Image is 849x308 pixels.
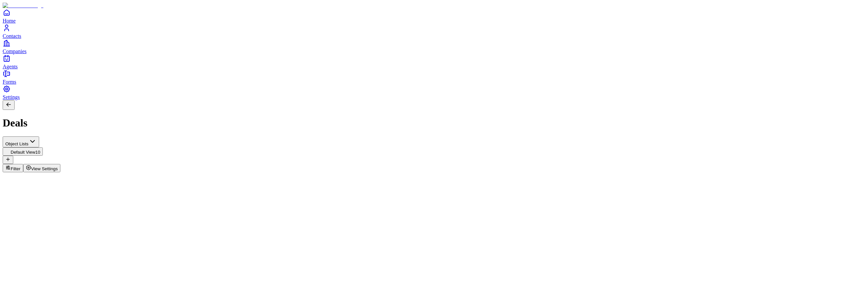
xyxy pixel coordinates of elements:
[3,94,20,100] span: Settings
[3,54,846,69] a: Agents
[3,39,846,54] a: Companies
[11,150,35,155] span: Default View
[3,24,846,39] a: Contacts
[3,48,27,54] span: Companies
[3,9,846,24] a: Home
[31,166,58,171] span: View Settings
[3,64,18,69] span: Agents
[3,147,43,156] button: Default View10
[3,79,16,85] span: Forms
[23,164,61,172] button: View Settings
[35,150,40,155] span: 10
[3,33,21,39] span: Contacts
[3,117,846,129] h1: Deals
[11,166,21,171] span: Filter
[3,18,16,24] span: Home
[3,164,23,172] button: Filter
[3,85,846,100] a: Settings
[3,70,846,85] a: Forms
[3,3,43,9] img: Item Brain Logo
